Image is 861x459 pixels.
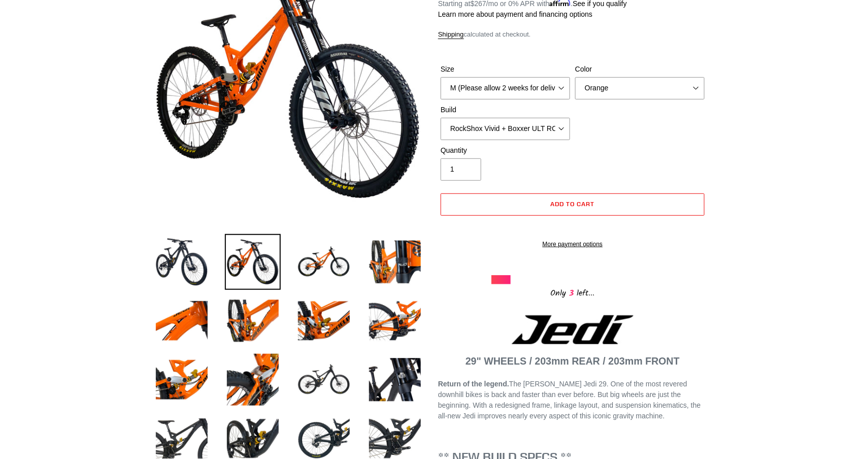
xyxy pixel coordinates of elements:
button: Add to cart [441,193,705,216]
label: Quantity [441,145,570,156]
a: Learn more about payment and financing options [438,10,592,18]
img: Load image into Gallery viewer, JEDI 29 - Complete Bike [225,352,281,408]
span: Add to cart [551,200,595,208]
img: Load image into Gallery viewer, JEDI 29 - Complete Bike [154,293,210,349]
img: Load image into Gallery viewer, JEDI 29 - Complete Bike [154,352,210,408]
a: More payment options [441,240,705,249]
strong: 29" WHEELS / 203mm REAR / 203mm FRONT [466,355,680,367]
img: Load image into Gallery viewer, JEDI 29 - Complete Bike [367,234,423,290]
img: Load image into Gallery viewer, JEDI 29 - Complete Bike [154,234,210,290]
a: Shipping [438,30,464,39]
img: Load image into Gallery viewer, JEDI 29 - Complete Bike [296,234,352,290]
img: Load image into Gallery viewer, JEDI 29 - Complete Bike [296,352,352,408]
span: 3 [567,287,577,300]
img: Jedi Logo [512,315,634,344]
img: Load image into Gallery viewer, JEDI 29 - Complete Bike [367,352,423,408]
div: Only left... [491,284,654,300]
img: Load image into Gallery viewer, JEDI 29 - Complete Bike [367,293,423,349]
img: Load image into Gallery viewer, JEDI 29 - Complete Bike [225,234,281,290]
p: The [PERSON_NAME] Jedi 29. One of the most revered downhill bikes is back and faster than ever be... [438,379,707,421]
img: Load image into Gallery viewer, JEDI 29 - Complete Bike [296,293,352,349]
strong: Return of the legend. [438,380,509,388]
img: Load image into Gallery viewer, JEDI 29 - Complete Bike [225,293,281,349]
label: Size [441,64,570,75]
label: Color [575,64,705,75]
label: Build [441,105,570,115]
div: calculated at checkout. [438,29,707,40]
